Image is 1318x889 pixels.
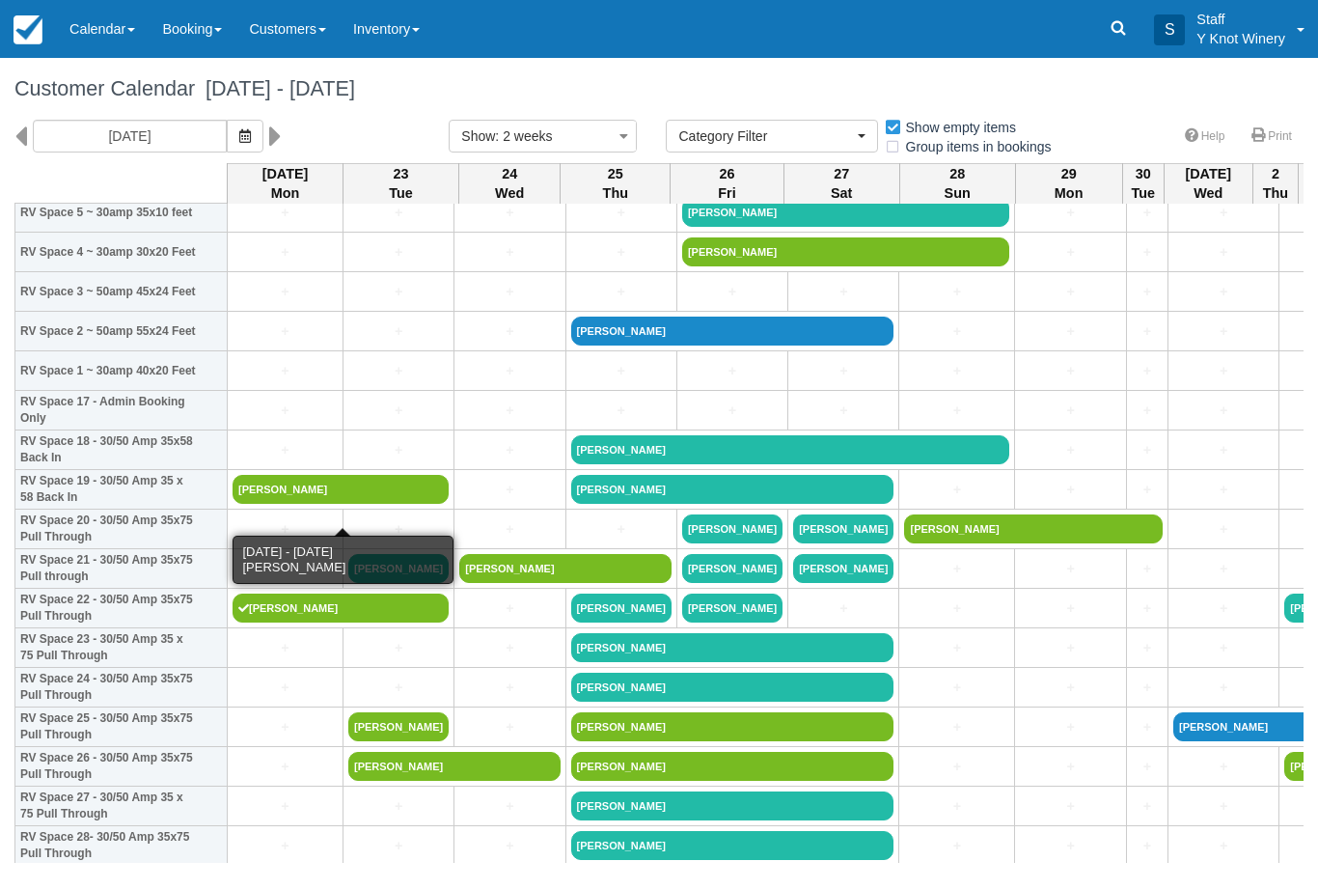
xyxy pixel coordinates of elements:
a: [PERSON_NAME] [571,831,894,860]
th: 25 Thu [561,163,671,204]
label: Group items in bookings [884,132,1064,161]
a: + [1132,717,1163,737]
a: + [459,242,560,263]
a: + [571,519,672,540]
a: + [682,282,783,302]
a: + [904,321,1009,342]
a: + [571,242,672,263]
a: + [1132,836,1163,856]
th: RV Space 25 - 30/50 Amp 35x75 Pull Through [15,708,228,747]
a: + [904,757,1009,777]
a: + [793,401,893,421]
span: Show empty items [884,120,1031,133]
a: + [1132,559,1163,579]
a: + [459,361,560,381]
a: [PERSON_NAME] [571,594,672,623]
span: Group items in bookings [884,139,1067,153]
a: + [904,598,1009,619]
a: + [1132,242,1163,263]
a: + [571,401,672,421]
a: + [233,757,338,777]
a: + [348,519,449,540]
th: 23 Tue [343,163,459,204]
a: + [459,203,560,223]
a: + [1132,638,1163,658]
a: + [571,282,672,302]
a: + [348,242,449,263]
a: [PERSON_NAME] [571,712,894,741]
a: [PERSON_NAME] [793,514,893,543]
a: + [348,638,449,658]
a: + [1020,440,1120,460]
a: + [233,203,338,223]
a: + [459,282,560,302]
a: + [1132,401,1163,421]
a: + [1020,638,1120,658]
a: + [1173,757,1274,777]
th: RV Space 22 - 30/50 Amp 35x75 Pull Through [15,589,228,628]
a: + [904,796,1009,817]
th: RV Space 4 ~ 30amp 30x20 Feet [15,233,228,272]
a: [PERSON_NAME] [904,514,1162,543]
div: S [1154,14,1185,45]
a: [PERSON_NAME] [682,237,1010,266]
a: + [459,796,560,817]
a: + [1020,242,1120,263]
a: + [1173,836,1274,856]
a: + [793,361,893,381]
a: + [348,282,449,302]
span: : 2 weeks [495,128,552,144]
a: + [459,598,560,619]
th: RV Space 18 - 30/50 Amp 35x58 Back In [15,431,228,470]
a: + [1020,678,1120,698]
a: + [904,717,1009,737]
th: RV Space 3 ~ 50amp 45x24 Feet [15,272,228,312]
a: [PERSON_NAME] [571,435,1010,464]
a: + [904,638,1009,658]
a: [PERSON_NAME] [682,514,783,543]
a: + [233,638,338,658]
a: + [1173,678,1274,698]
a: + [1020,401,1120,421]
a: [PERSON_NAME] [348,752,561,781]
a: + [904,559,1009,579]
a: [PERSON_NAME] [348,712,449,741]
th: 26 Fri [671,163,783,204]
a: [PERSON_NAME] [571,673,894,702]
a: Help [1173,123,1237,151]
a: + [1020,203,1120,223]
a: + [348,796,449,817]
a: + [459,401,560,421]
a: + [1020,757,1120,777]
th: 27 Sat [783,163,899,204]
a: + [571,361,672,381]
a: + [1132,796,1163,817]
a: + [1173,282,1274,302]
a: + [1173,440,1274,460]
button: Show: 2 weeks [449,120,637,153]
a: + [1132,757,1163,777]
a: + [1173,361,1274,381]
a: + [348,361,449,381]
a: + [459,678,560,698]
th: RV Space 1 ~ 30amp 40x20 Feet [15,351,228,391]
a: [PERSON_NAME] [571,475,894,504]
a: [PERSON_NAME] [348,554,449,583]
a: + [348,836,449,856]
a: + [904,401,1009,421]
a: + [904,361,1009,381]
a: [PERSON_NAME] [682,198,1010,227]
a: + [459,717,560,737]
label: Show empty items [884,113,1029,142]
span: Show [461,128,495,144]
th: 30 Tue [1122,163,1164,204]
a: + [1173,559,1274,579]
th: RV Space 26 - 30/50 Amp 35x75 Pull Through [15,747,228,787]
button: Category Filter [666,120,878,153]
th: [DATE] Wed [1164,163,1252,204]
a: + [459,480,560,500]
a: + [1132,480,1163,500]
th: 2 Thu [1252,163,1298,204]
a: + [682,401,783,421]
a: + [348,321,449,342]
